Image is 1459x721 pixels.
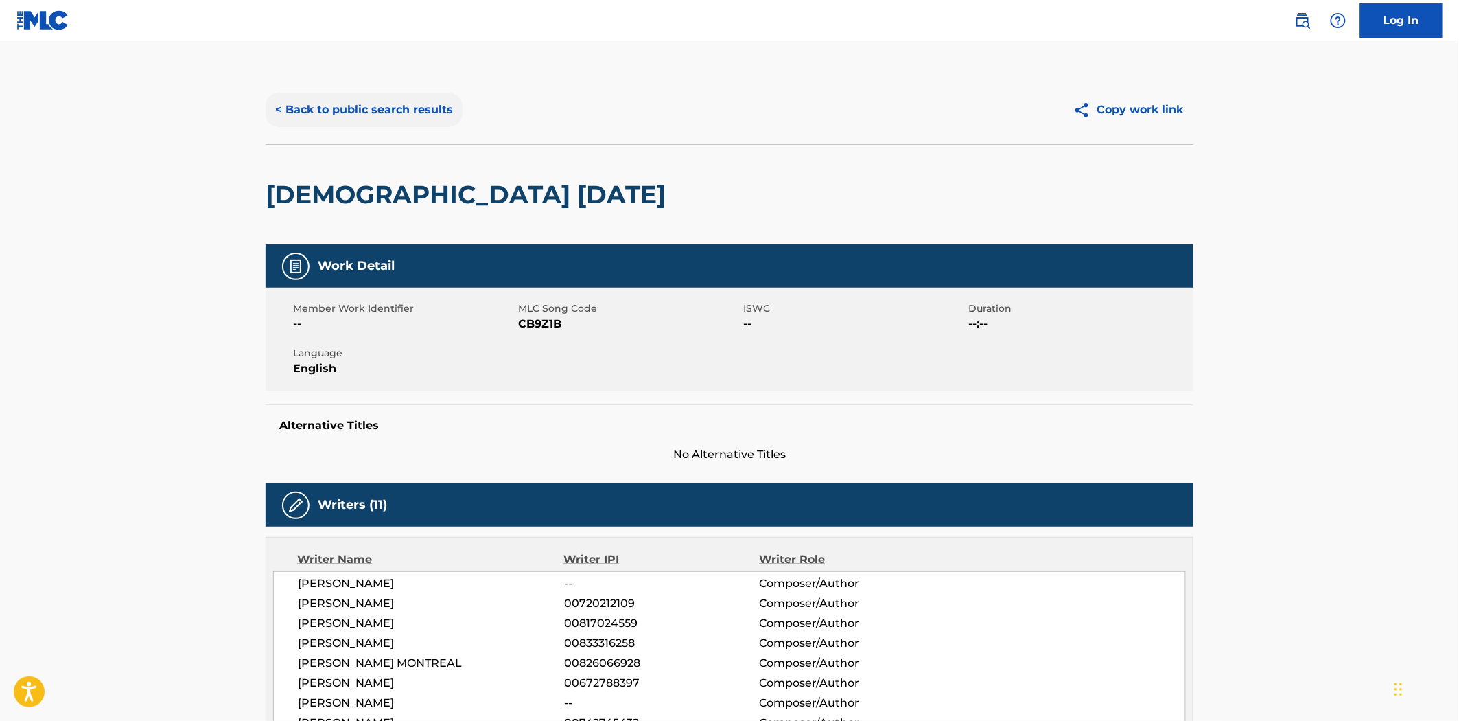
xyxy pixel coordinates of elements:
[266,93,463,127] button: < Back to public search results
[968,316,1190,332] span: --:--
[564,615,759,632] span: 00817024559
[564,595,759,612] span: 00720212109
[298,575,564,592] span: [PERSON_NAME]
[298,675,564,691] span: [PERSON_NAME]
[759,655,937,672] span: Composer/Author
[564,575,759,592] span: --
[759,695,937,711] span: Composer/Author
[759,575,937,592] span: Composer/Author
[298,615,564,632] span: [PERSON_NAME]
[564,675,759,691] span: 00672788397
[518,316,740,332] span: CB9Z1B
[1360,3,1443,38] a: Log In
[759,635,937,652] span: Composer/Author
[1064,93,1193,127] button: Copy work link
[743,316,965,332] span: --
[759,675,937,691] span: Composer/Author
[318,258,395,274] h5: Work Detail
[564,551,760,568] div: Writer IPI
[288,258,304,275] img: Work Detail
[293,360,515,377] span: English
[293,316,515,332] span: --
[1289,7,1316,34] a: Public Search
[266,446,1193,463] span: No Alternative Titles
[298,655,564,672] span: [PERSON_NAME] MONTREAL
[297,551,564,568] div: Writer Name
[298,695,564,711] span: [PERSON_NAME]
[266,179,673,210] h2: [DEMOGRAPHIC_DATA] [DATE]
[288,497,304,514] img: Writers
[1394,669,1403,710] div: Drag
[564,695,759,711] span: --
[518,301,740,316] span: MLC Song Code
[293,346,515,360] span: Language
[968,301,1190,316] span: Duration
[279,419,1180,433] h5: Alternative Titles
[759,595,937,612] span: Composer/Author
[1390,655,1459,721] iframe: Chat Widget
[564,635,759,652] span: 00833316258
[759,551,937,568] div: Writer Role
[16,10,69,30] img: MLC Logo
[298,595,564,612] span: [PERSON_NAME]
[298,635,564,652] span: [PERSON_NAME]
[1294,12,1311,29] img: search
[743,301,965,316] span: ISWC
[293,301,515,316] span: Member Work Identifier
[1073,102,1097,119] img: Copy work link
[564,655,759,672] span: 00826066928
[1330,12,1346,29] img: help
[1324,7,1352,34] div: Help
[759,615,937,632] span: Composer/Author
[318,497,387,513] h5: Writers (11)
